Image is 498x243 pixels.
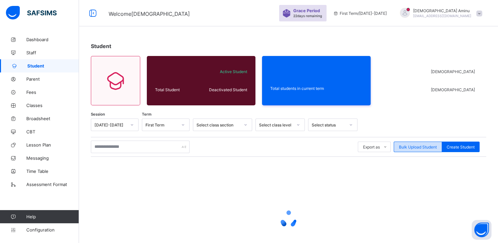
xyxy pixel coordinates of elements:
span: Assessment Format [26,182,79,187]
span: Welcome [DEMOGRAPHIC_DATA] [109,11,190,17]
span: Staff [26,50,79,55]
span: 22 days remaining [293,14,322,18]
div: [DATE]-[DATE] [94,122,126,127]
div: Select class section [197,122,240,127]
span: Classes [26,103,79,108]
span: Grace Period [293,8,320,13]
span: Session [91,112,105,117]
span: Active Student [200,69,247,74]
span: Student [91,43,111,49]
span: Messaging [26,155,79,161]
span: Configuration [26,227,79,232]
span: Lesson Plan [26,142,79,148]
span: Fees [26,90,79,95]
div: HafsahAminu [393,8,485,19]
span: [DEMOGRAPHIC_DATA] [431,69,478,74]
div: Select status [312,122,345,127]
div: Total Student [153,86,199,94]
span: Dashboard [26,37,79,42]
span: Export as [363,145,380,149]
span: [DEMOGRAPHIC_DATA] Aminu [413,8,471,13]
span: Broadsheet [26,116,79,121]
div: First Term [145,122,177,127]
img: safsims [6,6,57,20]
span: Student [27,63,79,68]
span: [DEMOGRAPHIC_DATA] [431,87,478,92]
span: Bulk Upload Student [399,145,437,149]
span: [EMAIL_ADDRESS][DOMAIN_NAME] [413,14,471,18]
div: Select class level [259,122,293,127]
img: sticker-purple.71386a28dfed39d6af7621340158ba97.svg [282,9,291,17]
span: CBT [26,129,79,134]
button: Open asap [472,220,491,240]
span: Help [26,214,79,219]
span: Parent [26,76,79,82]
span: Deactivated Student [200,87,247,92]
span: Create Student [447,145,475,149]
span: Term [142,112,151,117]
span: session/term information [333,11,387,16]
span: Time Table [26,169,79,174]
span: Total students in current term [270,86,362,91]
